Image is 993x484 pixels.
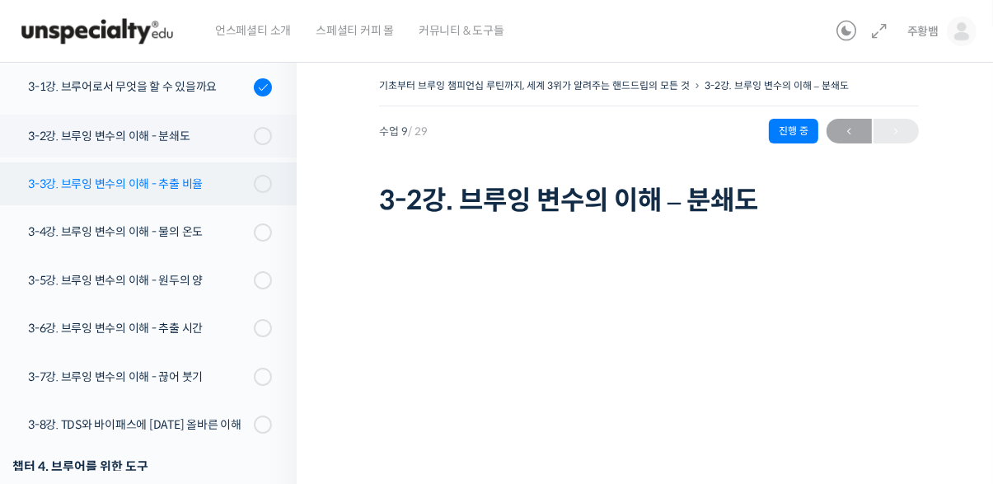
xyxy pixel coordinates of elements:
[28,271,249,289] div: 3-5강. 브루잉 변수의 이해 - 원두의 양
[379,185,919,216] h1: 3-2강. 브루잉 변수의 이해 – 분쇄도
[255,372,274,385] span: 설정
[28,319,249,337] div: 3-6강. 브루잉 변수의 이해 - 추출 시간
[28,127,249,145] div: 3-2강. 브루잉 변수의 이해 - 분쇄도
[109,347,213,388] a: 대화
[408,125,428,139] span: / 29
[379,79,690,92] a: 기초부터 브루잉 챔피언십 루틴까지, 세계 3위가 알려주는 핸드드립의 모든 것
[907,24,939,39] span: 주황뱀
[151,373,171,386] span: 대화
[28,223,249,241] div: 3-4강. 브루잉 변수의 이해 - 물의 온도
[769,119,818,143] div: 진행 중
[213,347,316,388] a: 설정
[379,126,428,137] span: 수업 9
[12,455,272,477] div: 챕터 4. 브루어를 위한 도구
[52,372,62,385] span: 홈
[28,78,249,96] div: 3-1강. 브루어로서 무엇을 할 수 있을까요
[5,347,109,388] a: 홈
[827,120,872,143] span: ←
[28,368,249,386] div: 3-7강. 브루잉 변수의 이해 - 끊어 붓기
[827,119,872,143] a: ←이전
[28,416,249,434] div: 3-8강. TDS와 바이패스에 [DATE] 올바른 이해
[705,79,849,92] a: 3-2강. 브루잉 변수의 이해 – 분쇄도
[28,175,249,193] div: 3-3강. 브루잉 변수의 이해 - 추출 비율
